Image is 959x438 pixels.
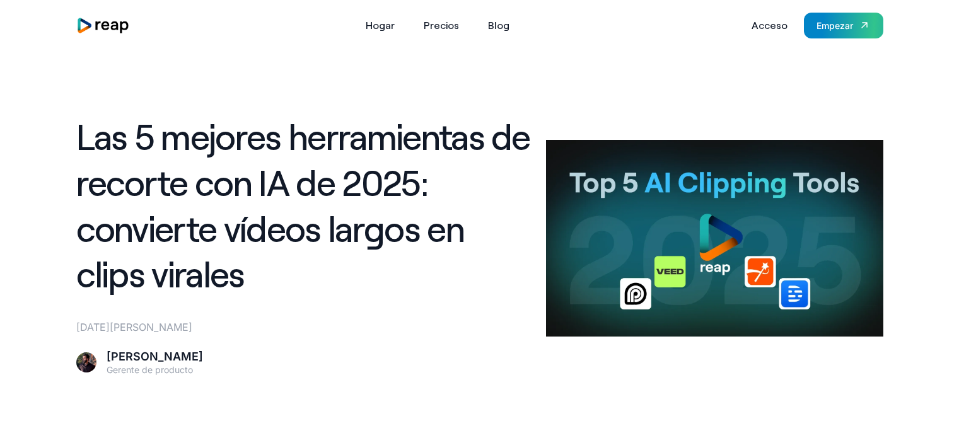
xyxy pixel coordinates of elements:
[745,15,794,35] a: Acceso
[76,321,192,333] font: [DATE][PERSON_NAME]
[366,19,395,31] font: Hogar
[817,20,853,31] font: Empezar
[107,350,203,363] font: [PERSON_NAME]
[482,15,516,35] a: Blog
[76,115,530,294] font: Las 5 mejores herramientas de recorte con IA de 2025: convierte vídeos largos en clips virales
[76,17,131,34] img: logotipo de cosechar
[752,19,788,31] font: Acceso
[804,13,883,38] a: Empezar
[359,15,401,35] a: Hogar
[488,19,509,31] font: Blog
[424,19,459,31] font: Precios
[107,364,193,375] font: Gerente de producto
[417,15,465,35] a: Precios
[76,17,131,34] a: hogar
